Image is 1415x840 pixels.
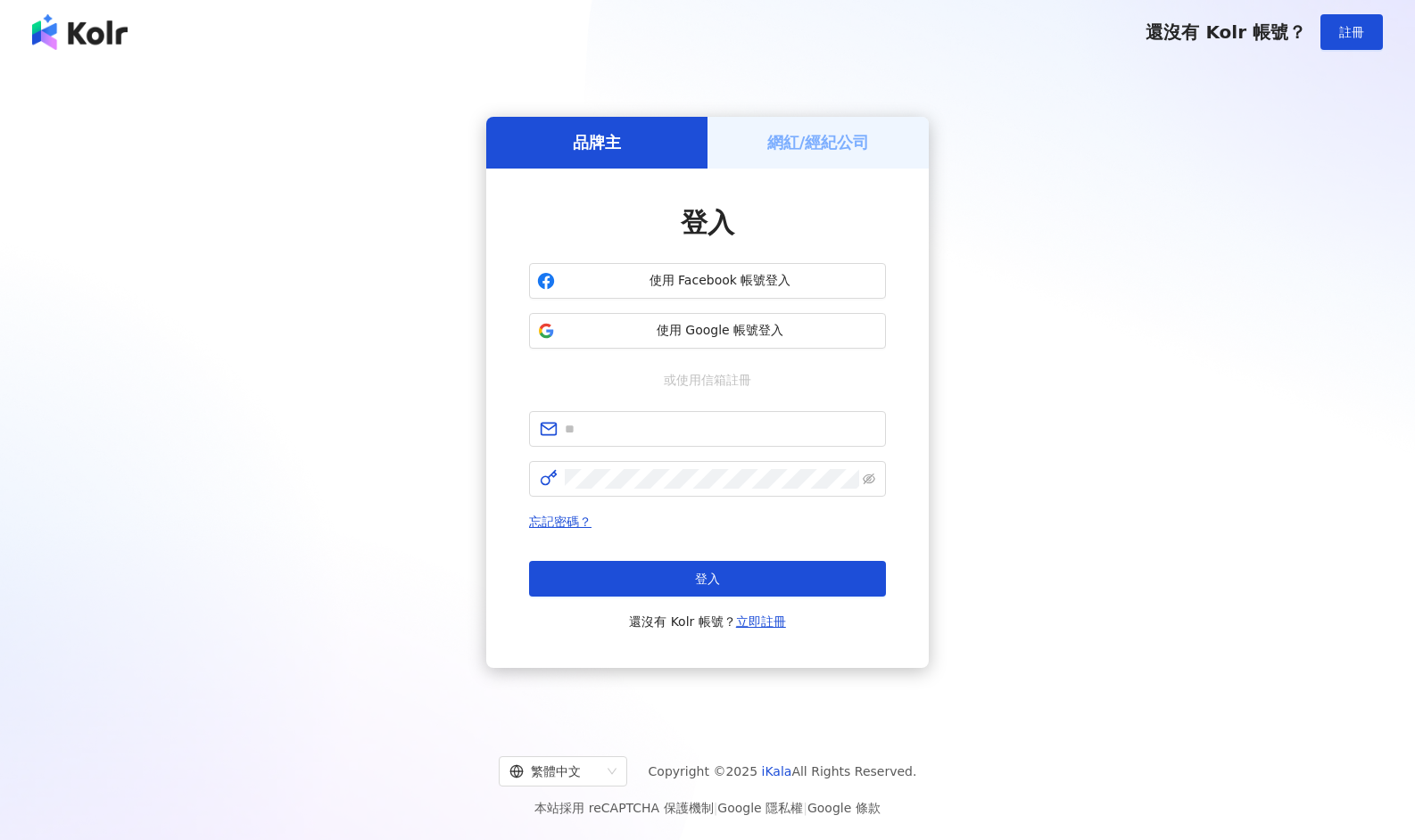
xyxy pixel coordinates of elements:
[629,611,786,632] span: 還沒有 Kolr 帳號？
[863,473,875,485] span: eye-invisible
[509,757,600,786] div: 繁體中文
[529,263,886,299] button: 使用 Facebook 帳號登入
[717,801,803,815] a: Google 隱私權
[529,515,592,529] a: 忘記密碼？
[32,14,128,50] img: logo
[1339,25,1364,39] span: 註冊
[695,572,720,586] span: 登入
[762,764,792,778] a: iKala
[651,370,764,390] span: 或使用信箱註冊
[649,761,917,782] span: Copyright © 2025 All Rights Reserved.
[529,313,886,349] button: 使用 Google 帳號登入
[767,131,870,153] h5: 網紅/經紀公司
[807,801,881,815] a: Google 條款
[1320,14,1383,50] button: 註冊
[534,797,880,819] span: 本站採用 reCAPTCHA 保護機制
[562,272,878,290] span: 使用 Facebook 帳號登入
[529,561,886,597] button: 登入
[562,322,878,340] span: 使用 Google 帳號登入
[681,207,734,238] span: 登入
[714,801,718,815] span: |
[573,131,621,153] h5: 品牌主
[1146,21,1306,43] span: 還沒有 Kolr 帳號？
[803,801,807,815] span: |
[736,614,786,629] a: 立即註冊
